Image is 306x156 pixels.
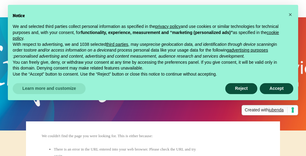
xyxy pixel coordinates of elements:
p: Use the “Accept” button to consent. Use the “Reject” button or close this notice to continue with... [13,71,284,77]
p: You can freely give, deny, or withdraw your consent at any time by accessing the preferences pane... [13,59,284,71]
button: advertising purposes [229,47,268,53]
a: cookie policy [13,30,279,41]
span: × [288,11,292,18]
button: Reject [225,83,257,94]
button: third parties [106,42,128,48]
h2: Notice [13,12,284,19]
em: store and/or access information on a device [27,48,109,53]
span: iubenda [269,107,284,112]
p: We couldn't find the page you were looking for. This is either because: [42,133,199,139]
button: Close this notice [285,10,295,19]
span: Created with [245,107,288,113]
a: Created withiubenda [242,105,298,115]
button: Learn more and customize [13,83,86,94]
em: precise geolocation data, and identification through device scanning [147,42,274,47]
p: With respect to advertising, we and 1038 selected , may use in order to and process personal data... [13,42,284,59]
button: Accept [260,83,293,94]
em: personalised advertising and content, advertising and content measurement, audience research and ... [14,54,245,59]
a: privacy policy [155,24,181,29]
p: We and selected third parties collect personal information as specified in the and use cookies or... [13,24,284,42]
strong: functionality, experience, measurement and “marketing (personalized ads)” [81,30,233,35]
